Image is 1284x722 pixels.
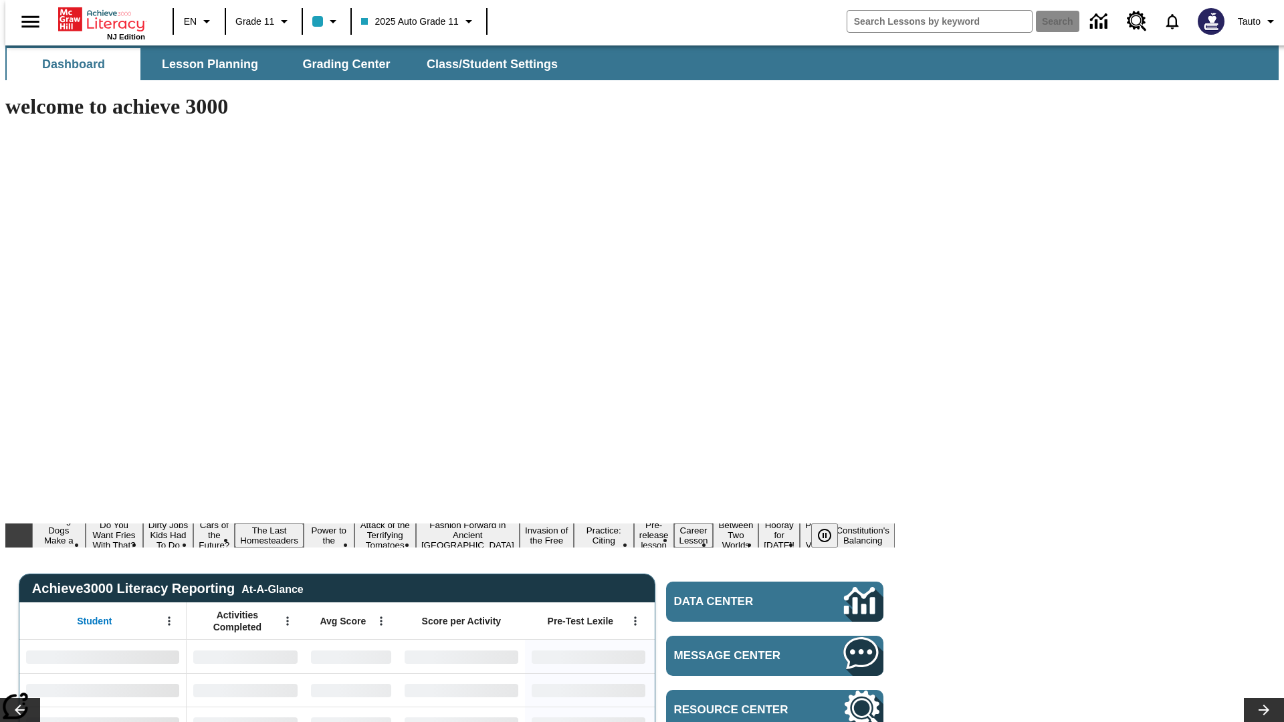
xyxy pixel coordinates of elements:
[5,45,1279,80] div: SubNavbar
[1198,8,1224,35] img: Avatar
[178,9,221,33] button: Language: EN, Select a language
[107,33,145,41] span: NJ Edition
[354,518,416,552] button: Slide 7 Attack of the Terrifying Tomatoes
[427,57,558,72] span: Class/Student Settings
[159,611,179,631] button: Open Menu
[302,57,390,72] span: Grading Center
[5,48,570,80] div: SubNavbar
[184,15,197,29] span: EN
[304,673,398,707] div: No Data,
[416,48,568,80] button: Class/Student Settings
[847,11,1032,32] input: search field
[674,703,804,717] span: Resource Center
[574,513,634,558] button: Slide 10 Mixed Practice: Citing Evidence
[422,615,502,627] span: Score per Activity
[371,611,391,631] button: Open Menu
[674,523,714,548] button: Slide 12 Career Lesson
[1082,3,1119,40] a: Data Center
[11,2,50,41] button: Open side menu
[1238,15,1261,29] span: Tauto
[143,48,277,80] button: Lesson Planning
[1244,698,1284,722] button: Lesson carousel, Next
[416,518,520,552] button: Slide 8 Fashion Forward in Ancient Rome
[280,48,413,80] button: Grading Center
[5,94,895,119] h1: welcome to achieve 3000
[625,611,645,631] button: Open Menu
[811,523,838,548] button: Pause
[304,640,398,673] div: No Data,
[666,582,883,622] a: Data Center
[58,5,145,41] div: Home
[1233,9,1284,33] button: Profile/Settings
[7,48,140,80] button: Dashboard
[77,615,112,627] span: Student
[356,9,481,33] button: Class: 2025 Auto Grade 11, Select your class
[307,9,346,33] button: Class color is light blue. Change class color
[634,518,674,552] button: Slide 11 Pre-release lesson
[193,609,282,633] span: Activities Completed
[143,518,194,552] button: Slide 3 Dirty Jobs Kids Had To Do
[162,57,258,72] span: Lesson Planning
[758,518,800,552] button: Slide 14 Hooray for Constitution Day!
[187,640,304,673] div: No Data,
[235,15,274,29] span: Grade 11
[320,615,366,627] span: Avg Score
[361,15,458,29] span: 2025 Auto Grade 11
[831,513,895,558] button: Slide 16 The Constitution's Balancing Act
[811,523,851,548] div: Pause
[241,581,303,596] div: At-A-Glance
[548,615,614,627] span: Pre-Test Lexile
[278,611,298,631] button: Open Menu
[1119,3,1155,39] a: Resource Center, Will open in new tab
[187,673,304,707] div: No Data,
[1190,4,1233,39] button: Select a new avatar
[193,518,235,552] button: Slide 4 Cars of the Future?
[32,581,304,596] span: Achieve3000 Literacy Reporting
[800,518,831,552] button: Slide 15 Point of View
[304,513,354,558] button: Slide 6 Solar Power to the People
[230,9,298,33] button: Grade: Grade 11, Select a grade
[713,518,758,552] button: Slide 13 Between Two Worlds
[32,513,86,558] button: Slide 1 Diving Dogs Make a Splash
[235,523,304,548] button: Slide 5 The Last Homesteaders
[674,595,799,608] span: Data Center
[666,636,883,676] a: Message Center
[520,513,574,558] button: Slide 9 The Invasion of the Free CD
[42,57,105,72] span: Dashboard
[674,649,804,663] span: Message Center
[1155,4,1190,39] a: Notifications
[86,518,143,552] button: Slide 2 Do You Want Fries With That?
[58,6,145,33] a: Home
